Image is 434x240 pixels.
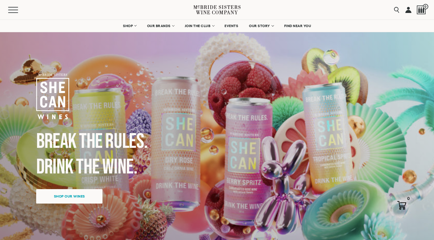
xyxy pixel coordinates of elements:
a: OUR STORY [245,20,277,32]
span: OUR STORY [249,24,270,28]
a: FIND NEAR YOU [280,20,315,32]
a: EVENTS [221,20,242,32]
span: Break [36,129,76,154]
span: Shop our wines [43,190,96,202]
button: Mobile Menu Trigger [8,7,30,13]
span: JOIN THE CLUB [185,24,211,28]
a: SHOP [119,20,140,32]
span: 0 [423,4,428,9]
span: the [76,154,99,180]
span: the [79,129,102,154]
span: OUR BRANDS [147,24,171,28]
span: SHOP [123,24,133,28]
span: FIND NEAR YOU [284,24,311,28]
span: EVENTS [225,24,238,28]
span: Wine. [102,154,137,180]
a: JOIN THE CLUB [181,20,218,32]
a: Shop our wines [36,189,102,204]
span: Drink [36,154,73,180]
a: OUR BRANDS [143,20,178,32]
div: 0 [405,195,412,202]
span: Rules. [105,129,147,154]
